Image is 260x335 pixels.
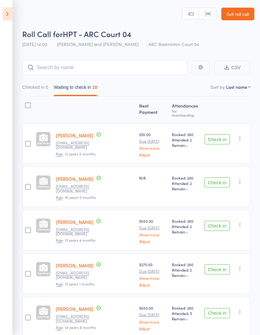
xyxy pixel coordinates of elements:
span: Booked: 260 [172,262,199,267]
div: Last name [226,84,247,90]
button: Checked in0 [22,82,48,96]
span: Remain: [172,229,199,234]
span: - [186,142,188,148]
span: Remain: [172,186,199,191]
small: kevlaniadvik@gmail.com [56,314,97,323]
span: Booked: 260 [172,175,199,181]
button: Waiting to check in18 [54,82,97,96]
a: Adjust [139,153,167,157]
span: Attended: 2 [172,181,199,186]
div: $550.00 [139,305,167,330]
small: katharsaran@gmail.com [56,271,97,280]
small: Due [DATE] [139,226,167,230]
span: : 12 years 5 months [56,151,95,157]
small: srinivas.4348@gmail.com [56,141,97,150]
div: $550.00 [139,218,167,243]
small: kamalb25@gmail.com [56,227,97,236]
span: Remain: [172,273,199,278]
a: Adjust [139,326,167,331]
button: Check in [205,308,230,318]
span: : 13 years 1 months [56,281,94,287]
div: $35.00 [139,132,167,157]
span: Booked: 260 [172,305,199,311]
span: HPT - ARC Court 04 [63,29,131,39]
span: Attended: 2 [172,137,199,142]
div: N/A [139,175,167,181]
a: Adjust [139,283,167,287]
span: : 14 years 9 months [56,325,96,330]
span: : 16 years 0 months [56,194,96,200]
small: Due [DATE] [139,269,167,273]
span: Roll Call for [22,29,63,39]
button: Check in [205,134,230,144]
div: 0 [46,85,48,90]
a: Show more [139,320,167,324]
span: - [186,186,188,191]
span: Attended: 2 [172,224,199,229]
div: Next Payment [137,99,169,120]
button: CSV [214,61,250,75]
span: - [186,229,188,234]
span: Remain: [172,316,199,321]
small: Due [DATE] [139,139,167,143]
a: Exit roll call [221,8,254,20]
small: gopisakthivel@gmail.com [56,184,97,193]
span: : 13 years 4 months [56,237,95,243]
small: Due [DATE] [139,312,167,317]
label: Sort by [211,84,225,90]
span: Attended: 2 [172,267,199,273]
button: Check in [205,264,230,274]
button: Check in [205,221,230,231]
span: - [186,273,188,278]
a: [PERSON_NAME] [56,219,93,225]
div: 18 [92,85,97,90]
div: for membership [172,109,199,117]
span: - [186,316,188,321]
span: Attended: 3 [172,311,199,316]
a: [PERSON_NAME] [56,262,93,269]
a: Show more [139,276,167,280]
a: [PERSON_NAME] [56,305,93,312]
span: ARC Badminton Court 04 [148,41,199,47]
a: [PERSON_NAME] [56,132,93,139]
span: [DATE] 14:00 [22,41,47,47]
a: Show more [139,233,167,237]
a: Adjust [139,239,167,243]
input: Search by name [22,60,187,75]
button: Check in [205,177,230,187]
div: $275.00 [139,262,167,287]
span: Remain: [172,142,199,148]
span: Booked: 260 [172,218,199,224]
span: [PERSON_NAME] and [PERSON_NAME] [57,41,139,47]
a: [PERSON_NAME] [56,175,93,182]
span: Booked: 260 [172,132,199,137]
a: Show more [139,146,167,150]
div: Atten­dances [169,99,202,120]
